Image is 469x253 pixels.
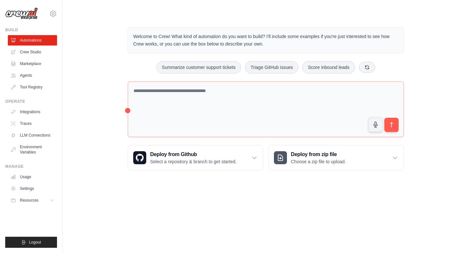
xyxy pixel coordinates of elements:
[5,237,57,248] button: Logout
[156,61,241,73] button: Summarize customer support tickets
[8,35,57,46] a: Automations
[302,61,355,73] button: Score inbound leads
[8,70,57,81] a: Agents
[133,33,398,48] p: Welcome to Crew! What kind of automation do you want to build? I'll include some examples if you'...
[8,195,57,206] button: Resources
[29,240,41,245] span: Logout
[8,107,57,117] a: Integrations
[5,27,57,33] div: Build
[8,82,57,92] a: Tool Registry
[20,198,38,203] span: Resources
[8,183,57,194] a: Settings
[5,99,57,104] div: Operate
[8,142,57,157] a: Environment Variables
[5,164,57,169] div: Manage
[8,130,57,140] a: LLM Connections
[291,158,346,165] p: Choose a zip file to upload.
[8,47,57,57] a: Crew Studio
[8,172,57,182] a: Usage
[150,151,236,158] h3: Deploy from Github
[5,7,38,20] img: Logo
[291,151,346,158] h3: Deploy from zip file
[8,118,57,129] a: Traces
[8,59,57,69] a: Marketplace
[150,158,236,165] p: Select a repository & branch to get started.
[245,61,298,73] button: Triage GitHub issues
